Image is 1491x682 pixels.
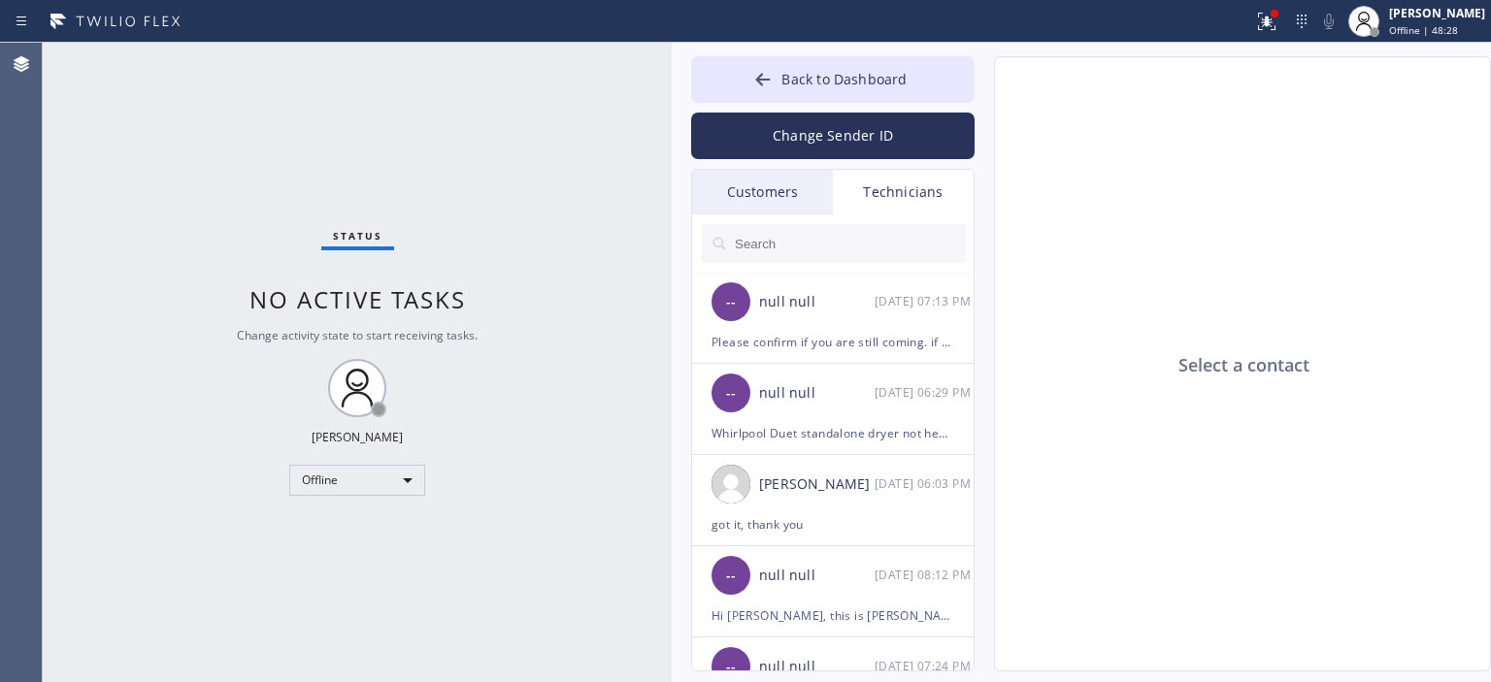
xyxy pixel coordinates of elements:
div: null null [759,291,875,313]
span: -- [726,382,736,405]
div: 03/06/2025 9:12 AM [875,564,976,586]
div: Whirlpool Duet standalone dryer not heating at least 8 yrs // 11042 [GEOGRAPHIC_DATA], [GEOGRAPHI... [712,422,954,444]
div: Technicians [833,170,974,214]
span: -- [726,656,736,678]
div: got it, thank you [712,513,954,536]
div: Offline [289,465,425,496]
div: Hi [PERSON_NAME], this is [PERSON_NAME], can you take a job in [GEOGRAPHIC_DATA][PERSON_NAME] for... [712,604,954,627]
div: [PERSON_NAME] [312,429,403,445]
span: Offline | 48:28 [1389,23,1458,37]
div: Customers [692,170,833,214]
input: Search [733,224,966,263]
span: -- [726,565,736,587]
div: null null [759,382,875,405]
span: -- [726,291,736,313]
button: Change Sender ID [691,113,975,159]
img: user.png [712,465,750,503]
div: 03/24/2025 9:29 AM [875,381,976,404]
span: No active tasks [249,283,466,315]
button: Mute [1315,8,1342,35]
button: Back to Dashboard [691,56,975,103]
div: 02/05/2025 9:24 AM [875,655,976,677]
div: null null [759,656,875,678]
span: Status [333,229,382,243]
div: [PERSON_NAME] [759,473,875,496]
div: null null [759,565,875,587]
div: 03/17/2025 9:03 AM [875,472,976,495]
span: Back to Dashboard [781,70,907,88]
div: [PERSON_NAME] [1389,5,1485,21]
div: Please confirm if you are still coming. if not, when can you go to this job? [URL][DOMAIN_NAME] F... [712,331,954,353]
span: Change activity state to start receiving tasks. [237,327,478,343]
div: 03/24/2025 9:13 AM [875,290,976,312]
